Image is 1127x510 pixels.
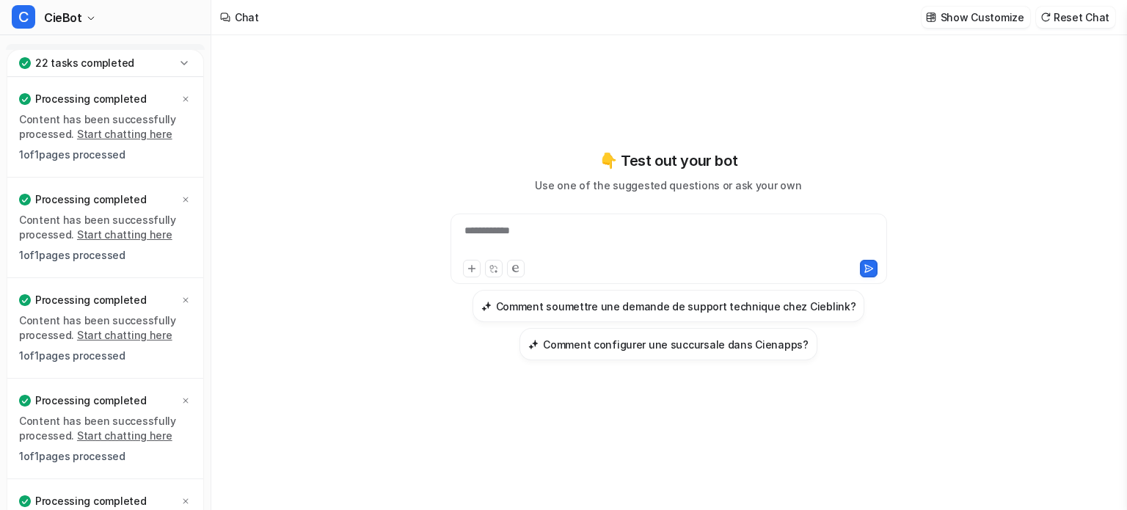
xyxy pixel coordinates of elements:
p: Processing completed [35,92,146,106]
p: 👇 Test out your bot [599,150,737,172]
p: Show Customize [941,10,1024,25]
p: 1 of 1 pages processed [19,349,192,363]
img: customize [926,12,936,23]
p: 22 tasks completed [35,56,134,70]
h3: Comment soumettre une demande de support technique chez Cieblink? [496,299,856,314]
img: reset [1040,12,1051,23]
a: Start chatting here [77,128,172,140]
a: Start chatting here [77,329,172,341]
p: 1 of 1 pages processed [19,147,192,162]
div: Chat [235,10,259,25]
p: Content has been successfully processed. [19,414,192,443]
p: Content has been successfully processed. [19,213,192,242]
a: Start chatting here [77,228,172,241]
h3: Comment configurer une succursale dans Cienapps? [543,337,809,352]
p: 1 of 1 pages processed [19,248,192,263]
p: 1 of 1 pages processed [19,449,192,464]
p: Use one of the suggested questions or ask your own [535,178,801,193]
a: Chat [6,44,205,65]
a: Start chatting here [77,429,172,442]
p: Processing completed [35,293,146,307]
p: Content has been successfully processed. [19,313,192,343]
p: Processing completed [35,393,146,408]
p: Processing completed [35,192,146,207]
button: Comment soumettre une demande de support technique chez Cieblink?Comment soumettre une demande de... [473,290,865,322]
img: Comment soumettre une demande de support technique chez Cieblink? [481,301,492,312]
span: C [12,5,35,29]
span: CieBot [44,7,82,28]
img: Comment configurer une succursale dans Cienapps? [528,339,539,350]
button: Show Customize [922,7,1030,28]
p: Content has been successfully processed. [19,112,192,142]
p: Processing completed [35,494,146,509]
button: Comment configurer une succursale dans Cienapps?Comment configurer une succursale dans Cienapps? [519,328,817,360]
button: Reset Chat [1036,7,1115,28]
